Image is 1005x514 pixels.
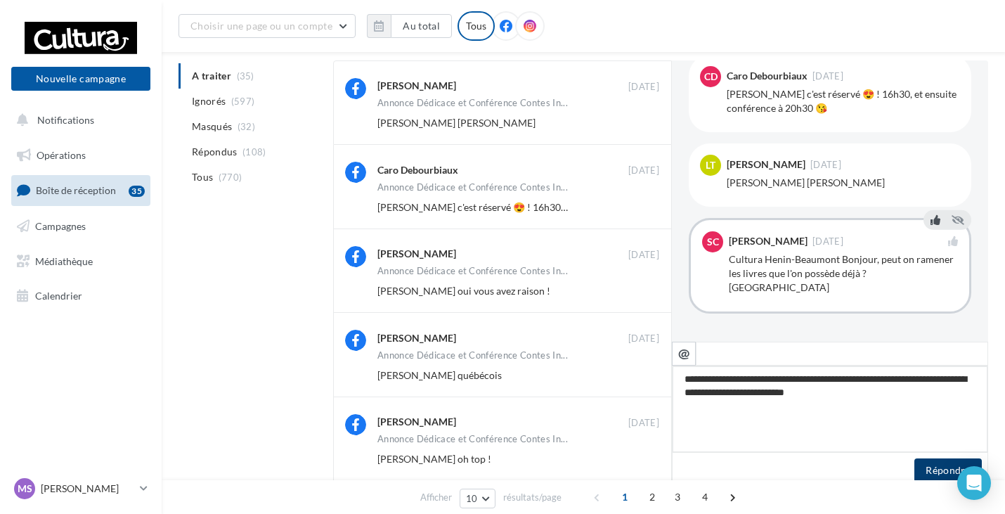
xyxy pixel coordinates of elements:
span: 3 [666,486,689,508]
span: [PERSON_NAME] québécois [377,369,502,381]
div: Open Intercom Messenger [957,466,991,500]
div: [PERSON_NAME] c'est réservé 😍 ! 16h30, et ensuite conférence à 20h30 😘 [727,87,960,115]
a: MS [PERSON_NAME] [11,475,150,502]
span: MS [18,482,32,496]
div: Cultura Henin-Beaumont Bonjour, peut on ramener les livres que l'on possède déjà ? [GEOGRAPHIC_DATA] [729,252,958,295]
span: 1 [614,486,636,508]
button: Nouvelle campagne [11,67,150,91]
div: [PERSON_NAME] [377,415,456,429]
span: SC [707,235,719,249]
span: Notifications [37,114,94,126]
a: Médiathèque [8,247,153,276]
span: [DATE] [812,237,843,246]
a: Boîte de réception35 [8,175,153,205]
span: Médiathèque [35,255,93,266]
span: Afficher [420,491,452,504]
button: Au total [391,14,452,38]
span: Répondus [192,145,238,159]
button: Choisir une page ou un compte [179,14,356,38]
span: Lt [706,158,715,172]
span: [PERSON_NAME] oui vous avez raison ! [377,285,550,297]
span: (32) [238,121,255,132]
span: Ignorés [192,94,226,108]
span: [DATE] [628,333,659,345]
span: Opérations [37,149,86,161]
div: [PERSON_NAME] [727,160,805,169]
span: (770) [219,172,242,183]
span: (108) [242,146,266,158]
span: Masqués [192,120,232,134]
div: [PERSON_NAME] [729,236,808,246]
span: Campagnes [35,220,86,232]
div: [PERSON_NAME] [377,247,456,261]
span: [DATE] [810,160,841,169]
span: Annonce Dédicace et Conférence Contes In... [377,183,568,192]
span: [PERSON_NAME] [PERSON_NAME] [377,117,536,129]
span: [PERSON_NAME] oh top ! [377,453,491,465]
span: [DATE] [628,249,659,262]
span: [PERSON_NAME] c'est réservé 😍 ! 16h30, et ensuite conférence à 20h30 😘 [377,201,710,213]
button: Notifications [8,105,148,135]
span: Choisir une page ou un compte [190,20,332,32]
span: résultats/page [503,491,562,504]
span: Annonce Dédicace et Conférence Contes In... [377,98,568,108]
div: Tous [458,11,495,41]
button: @ [672,342,696,366]
div: 35 [129,186,145,197]
a: Calendrier [8,281,153,311]
span: Annonce Dédicace et Conférence Contes In... [377,435,568,444]
div: [PERSON_NAME] [377,331,456,345]
span: Tous [192,170,213,184]
p: [PERSON_NAME] [41,482,134,496]
i: @ [678,347,690,359]
span: [DATE] [628,165,659,177]
span: [DATE] [628,81,659,94]
span: [DATE] [812,72,843,81]
button: Répondre [914,458,982,482]
div: Caro Debourbiaux [727,71,808,81]
a: Opérations [8,141,153,170]
span: Annonce Dédicace et Conférence Contes In... [377,266,568,276]
button: 10 [460,489,495,508]
div: Caro Debourbiaux [377,163,458,177]
a: Campagnes [8,212,153,241]
span: Calendrier [35,290,82,302]
button: Au total [367,14,452,38]
div: [PERSON_NAME] [377,79,456,93]
span: CD [704,70,718,84]
span: Annonce Dédicace et Conférence Contes In... [377,351,568,360]
span: 4 [694,486,716,508]
span: [DATE] [628,417,659,430]
span: Boîte de réception [36,184,116,196]
span: 10 [466,493,478,504]
div: [PERSON_NAME] [PERSON_NAME] [727,176,960,190]
span: 2 [641,486,663,508]
span: (597) [231,96,255,107]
